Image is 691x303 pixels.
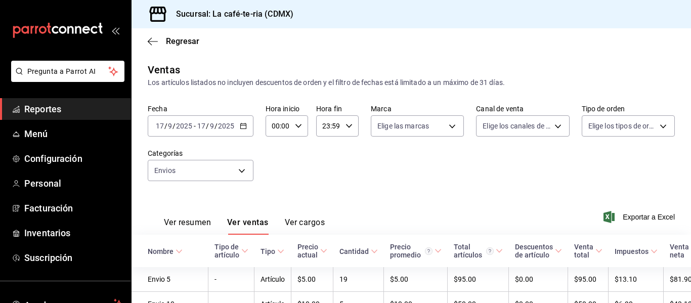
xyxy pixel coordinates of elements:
[164,218,211,235] button: Ver resumen
[209,122,214,130] input: --
[568,267,609,292] td: $95.00
[24,177,123,190] span: Personal
[261,247,275,255] div: Tipo
[27,66,109,77] span: Pregunta a Parrot AI
[454,243,494,259] div: Total artículos
[384,267,448,292] td: $5.00
[24,152,123,165] span: Configuración
[609,267,664,292] td: $13.10
[148,247,183,255] span: Nombre
[515,243,562,259] span: Descuentos de artículo
[266,105,308,112] label: Hora inicio
[164,218,325,235] div: navigation tabs
[670,243,689,259] div: Venta neta
[11,61,124,82] button: Pregunta a Parrot AI
[154,165,176,176] span: Envios
[606,211,675,223] button: Exportar a Excel
[214,122,218,130] span: /
[582,105,675,112] label: Tipo de orden
[148,150,253,157] label: Categorías
[148,105,253,112] label: Fecha
[316,105,359,112] label: Hora fin
[148,62,180,77] div: Ventas
[285,218,325,235] button: Ver cargos
[24,102,123,116] span: Reportes
[172,122,176,130] span: /
[425,247,433,255] svg: Precio promedio = Total artículos / cantidad
[297,243,318,259] div: Precio actual
[339,247,378,255] span: Cantidad
[111,26,119,34] button: open_drawer_menu
[254,267,291,292] td: Artículo
[615,247,649,255] div: Impuestos
[588,121,656,131] span: Elige los tipos de orden
[333,267,384,292] td: 19
[615,247,658,255] span: Impuestos
[24,127,123,141] span: Menú
[390,243,442,259] span: Precio promedio
[483,121,550,131] span: Elige los canales de venta
[390,243,433,259] div: Precio promedio
[148,36,199,46] button: Regresar
[7,73,124,84] a: Pregunta a Parrot AI
[168,8,293,20] h3: Sucursal: La café-te-ria (CDMX)
[164,122,167,130] span: /
[155,122,164,130] input: --
[476,105,569,112] label: Canal de venta
[214,243,248,259] span: Tipo de artículo
[214,243,239,259] div: Tipo de artículo
[509,267,568,292] td: $0.00
[176,122,193,130] input: ----
[24,201,123,215] span: Facturación
[227,218,269,235] button: Ver ventas
[574,243,593,259] div: Venta total
[166,36,199,46] span: Regresar
[448,267,509,292] td: $95.00
[24,251,123,265] span: Suscripción
[206,122,209,130] span: /
[291,267,333,292] td: $5.00
[486,247,494,255] svg: El total artículos considera cambios de precios en los artículos así como costos adicionales por ...
[454,243,503,259] span: Total artículos
[339,247,369,255] div: Cantidad
[261,247,284,255] span: Tipo
[377,121,429,131] span: Elige las marcas
[24,226,123,240] span: Inventarios
[371,105,464,112] label: Marca
[194,122,196,130] span: -
[148,77,675,88] div: Los artículos listados no incluyen descuentos de orden y el filtro de fechas está limitado a un m...
[574,243,602,259] span: Venta total
[297,243,327,259] span: Precio actual
[218,122,235,130] input: ----
[167,122,172,130] input: --
[132,267,208,292] td: Envio 5
[197,122,206,130] input: --
[148,247,174,255] div: Nombre
[515,243,553,259] div: Descuentos de artículo
[208,267,254,292] td: -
